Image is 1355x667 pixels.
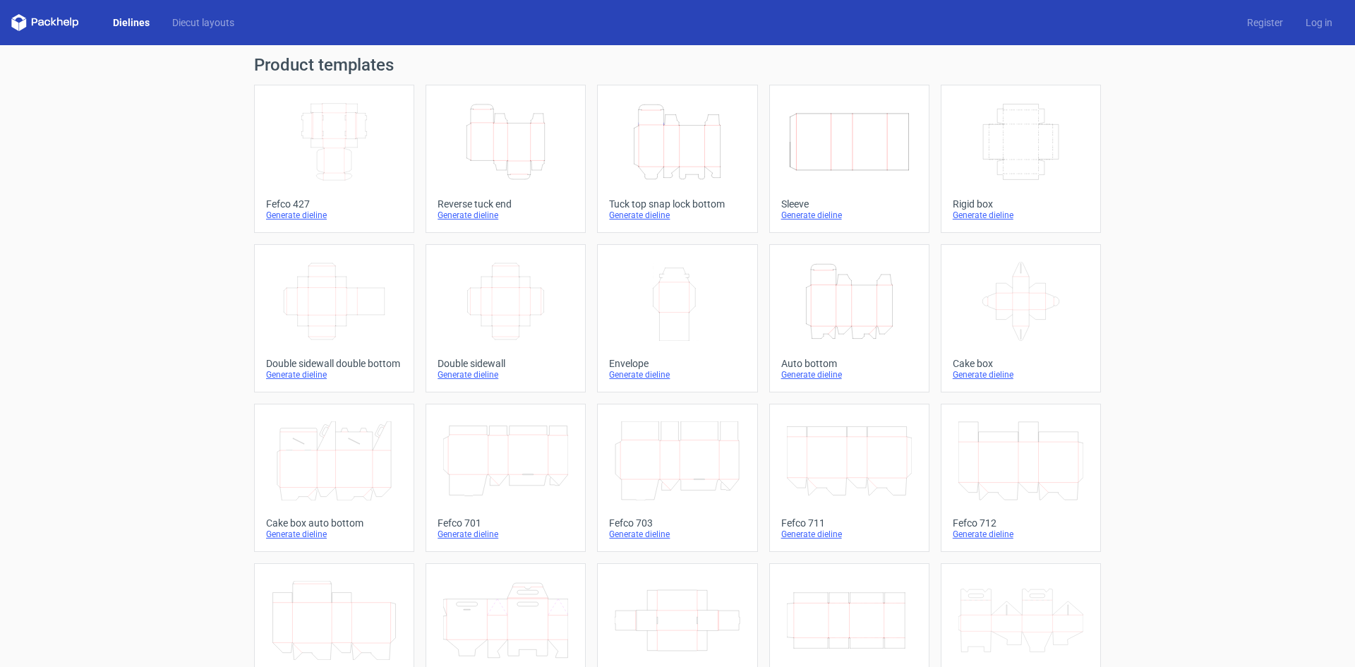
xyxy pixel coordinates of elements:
[781,198,917,210] div: Sleeve
[941,244,1101,392] a: Cake boxGenerate dieline
[609,529,745,540] div: Generate dieline
[609,198,745,210] div: Tuck top snap lock bottom
[438,529,574,540] div: Generate dieline
[266,369,402,380] div: Generate dieline
[254,56,1101,73] h1: Product templates
[941,85,1101,233] a: Rigid boxGenerate dieline
[769,85,929,233] a: SleeveGenerate dieline
[953,369,1089,380] div: Generate dieline
[609,210,745,221] div: Generate dieline
[266,517,402,529] div: Cake box auto bottom
[781,369,917,380] div: Generate dieline
[781,358,917,369] div: Auto bottom
[426,85,586,233] a: Reverse tuck endGenerate dieline
[254,244,414,392] a: Double sidewall double bottomGenerate dieline
[941,404,1101,552] a: Fefco 712Generate dieline
[254,404,414,552] a: Cake box auto bottomGenerate dieline
[953,198,1089,210] div: Rigid box
[769,244,929,392] a: Auto bottomGenerate dieline
[597,85,757,233] a: Tuck top snap lock bottomGenerate dieline
[609,517,745,529] div: Fefco 703
[266,358,402,369] div: Double sidewall double bottom
[438,517,574,529] div: Fefco 701
[266,529,402,540] div: Generate dieline
[597,404,757,552] a: Fefco 703Generate dieline
[266,210,402,221] div: Generate dieline
[438,210,574,221] div: Generate dieline
[609,358,745,369] div: Envelope
[438,358,574,369] div: Double sidewall
[1294,16,1344,30] a: Log in
[102,16,161,30] a: Dielines
[161,16,246,30] a: Diecut layouts
[953,529,1089,540] div: Generate dieline
[426,244,586,392] a: Double sidewallGenerate dieline
[781,529,917,540] div: Generate dieline
[953,517,1089,529] div: Fefco 712
[426,404,586,552] a: Fefco 701Generate dieline
[781,517,917,529] div: Fefco 711
[953,358,1089,369] div: Cake box
[597,244,757,392] a: EnvelopeGenerate dieline
[254,85,414,233] a: Fefco 427Generate dieline
[266,198,402,210] div: Fefco 427
[781,210,917,221] div: Generate dieline
[438,198,574,210] div: Reverse tuck end
[1236,16,1294,30] a: Register
[769,404,929,552] a: Fefco 711Generate dieline
[609,369,745,380] div: Generate dieline
[953,210,1089,221] div: Generate dieline
[438,369,574,380] div: Generate dieline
